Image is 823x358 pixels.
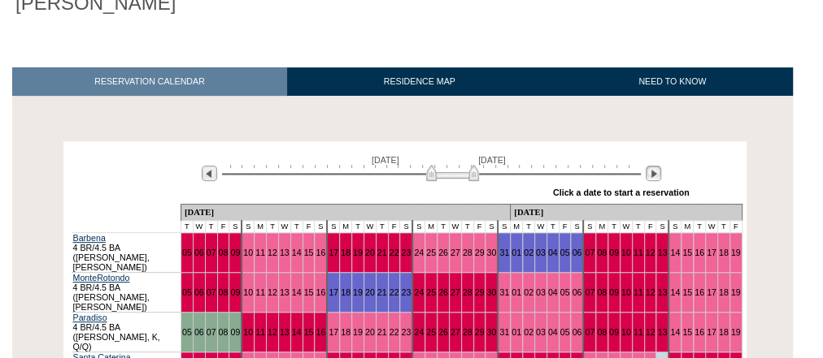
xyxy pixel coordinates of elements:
[268,287,277,297] a: 12
[461,221,473,233] td: T
[280,287,290,297] a: 13
[73,233,106,243] a: Barbena
[316,287,325,297] a: 16
[621,248,631,257] a: 10
[316,248,325,257] a: 16
[292,327,302,337] a: 14
[511,221,523,233] td: M
[372,155,399,165] span: [DATE]
[451,287,460,297] a: 27
[478,155,506,165] span: [DATE]
[463,248,472,257] a: 28
[475,327,485,337] a: 29
[583,221,595,233] td: S
[646,287,655,297] a: 12
[705,221,717,233] td: W
[634,327,643,337] a: 11
[731,327,741,337] a: 19
[377,327,387,337] a: 21
[352,221,364,233] td: T
[524,248,533,257] a: 02
[694,221,706,233] td: T
[329,327,338,337] a: 17
[414,327,424,337] a: 24
[646,166,661,181] img: Next
[303,221,315,233] td: F
[304,327,314,337] a: 15
[353,287,363,297] a: 19
[304,248,314,257] a: 15
[438,248,448,257] a: 26
[486,248,496,257] a: 30
[646,327,655,337] a: 12
[376,221,388,233] td: T
[341,248,351,257] a: 18
[486,221,498,233] td: S
[523,221,535,233] td: T
[243,248,253,257] a: 10
[719,248,729,257] a: 18
[695,287,704,297] a: 16
[425,221,438,233] td: M
[707,248,716,257] a: 17
[449,221,461,233] td: W
[194,327,204,337] a: 06
[560,248,570,257] a: 05
[657,327,667,337] a: 13
[609,248,619,257] a: 09
[327,221,339,233] td: S
[511,205,742,221] td: [DATE]
[731,287,741,297] a: 19
[207,327,216,337] a: 07
[207,287,216,297] a: 07
[316,327,325,337] a: 16
[646,248,655,257] a: 12
[182,248,192,257] a: 05
[194,248,204,257] a: 06
[182,287,192,297] a: 05
[304,287,314,297] a: 15
[329,248,338,257] a: 17
[426,287,436,297] a: 25
[499,327,509,337] a: 31
[243,287,253,297] a: 10
[426,327,436,337] a: 25
[364,221,376,233] td: W
[463,327,472,337] a: 28
[670,248,680,257] a: 14
[268,248,277,257] a: 12
[634,248,643,257] a: 11
[670,287,680,297] a: 14
[229,221,242,233] td: S
[255,287,265,297] a: 11
[682,248,692,257] a: 15
[707,287,716,297] a: 17
[329,287,338,297] a: 17
[353,248,363,257] a: 19
[486,327,496,337] a: 30
[498,221,510,233] td: S
[73,313,107,322] a: Paradiso
[585,248,594,257] a: 07
[656,221,668,233] td: S
[72,273,181,313] td: 4 BR/4.5 BA ([PERSON_NAME], [PERSON_NAME])
[536,327,546,337] a: 03
[512,248,521,257] a: 01
[365,327,375,337] a: 20
[202,166,217,181] img: Previous
[524,287,533,297] a: 02
[609,327,619,337] a: 09
[255,248,265,257] a: 11
[572,248,581,257] a: 06
[621,327,631,337] a: 10
[486,287,496,297] a: 30
[401,248,411,257] a: 23
[731,248,741,257] a: 19
[644,221,656,233] td: F
[512,287,521,297] a: 01
[278,221,290,233] td: W
[268,327,277,337] a: 12
[73,273,130,283] a: MonteRotondo
[463,287,472,297] a: 28
[230,287,240,297] a: 09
